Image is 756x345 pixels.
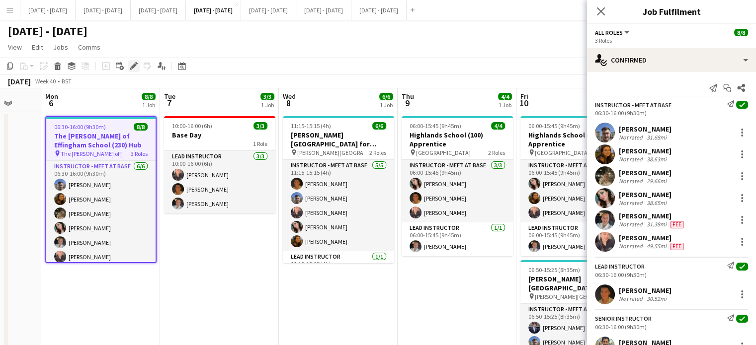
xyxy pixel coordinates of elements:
[78,43,100,52] span: Comms
[283,92,296,101] span: Wed
[283,251,394,285] app-card-role: Lead Instructor1/111:15-15:15 (4h)
[380,101,393,109] div: 1 Job
[619,233,685,242] div: [PERSON_NAME]
[164,116,275,213] app-job-card: 10:00-16:00 (6h)3/3Base Day1 RoleLead Instructor3/310:00-16:00 (6h)[PERSON_NAME][PERSON_NAME][PER...
[54,123,106,131] span: 06:30-16:00 (9h30m)
[402,222,513,256] app-card-role: Lead Instructor1/106:00-15:45 (9h45m)[PERSON_NAME]
[671,243,683,250] span: Fee
[61,150,131,157] span: The [PERSON_NAME] of [GEOGRAPHIC_DATA]
[520,131,632,148] h3: Highlands School (100) Apprentice
[587,48,756,72] div: Confirmed
[164,151,275,213] app-card-role: Lead Instructor3/310:00-16:00 (6h)[PERSON_NAME][PERSON_NAME][PERSON_NAME]
[402,160,513,222] app-card-role: Instructor - Meet at Base3/306:00-15:45 (9h45m)[PERSON_NAME][PERSON_NAME][PERSON_NAME]
[595,101,672,109] div: Instructor - Meet at Base
[402,131,513,148] h3: Highlands School (100) Apprentice
[619,220,645,228] div: Not rated
[8,43,22,52] span: View
[595,263,645,270] div: Lead Instructor
[520,116,632,256] app-job-card: 06:00-15:45 (9h45m)4/4Highlands School (100) Apprentice [GEOGRAPHIC_DATA]2 RolesInstructor - Meet...
[619,242,645,250] div: Not rated
[241,0,296,20] button: [DATE] - [DATE]
[253,140,267,147] span: 1 Role
[372,122,386,130] span: 6/6
[528,122,580,130] span: 06:00-15:45 (9h45m)
[519,97,528,109] span: 10
[8,76,31,86] div: [DATE]
[595,315,652,322] div: Senior Instructor
[8,24,87,39] h1: [DATE] - [DATE]
[595,323,748,331] div: 06:30-16:00 (9h30m)
[297,149,369,156] span: [PERSON_NAME][GEOGRAPHIC_DATA] for Boys
[520,275,632,292] h3: [PERSON_NAME][GEOGRAPHIC_DATA] (90/90) Time Attack (Split Day)
[33,77,58,85] span: Week 40
[131,0,186,20] button: [DATE] - [DATE]
[20,0,76,20] button: [DATE] - [DATE]
[619,155,645,163] div: Not rated
[261,101,274,109] div: 1 Job
[619,146,672,155] div: [PERSON_NAME]
[595,29,623,36] span: All roles
[619,211,685,220] div: [PERSON_NAME]
[520,160,632,222] app-card-role: Instructor - Meet at Base3/306:00-15:45 (9h45m)[PERSON_NAME][PERSON_NAME][PERSON_NAME]
[645,134,669,141] div: 31.68mi
[669,242,685,250] div: Crew has different fees then in role
[291,122,331,130] span: 11:15-15:15 (4h)
[734,29,748,36] span: 8/8
[164,92,175,101] span: Tue
[619,177,645,185] div: Not rated
[595,271,748,278] div: 06:30-16:00 (9h30m)
[595,29,631,36] button: All roles
[351,0,407,20] button: [DATE] - [DATE]
[619,295,645,302] div: Not rated
[46,161,156,267] app-card-role: Instructor - Meet at Base6/606:30-16:00 (9h30m)[PERSON_NAME][PERSON_NAME][PERSON_NAME][PERSON_NAM...
[671,221,683,228] span: Fee
[520,222,632,256] app-card-role: Lead Instructor1/106:00-15:45 (9h45m)[PERSON_NAME]
[46,132,156,149] h3: The [PERSON_NAME] of Effingham School (230) Hub
[134,123,148,131] span: 8/8
[619,134,645,141] div: Not rated
[296,0,351,20] button: [DATE] - [DATE]
[645,177,669,185] div: 29.66mi
[32,43,43,52] span: Edit
[535,149,589,156] span: [GEOGRAPHIC_DATA]
[369,149,386,156] span: 2 Roles
[498,93,512,100] span: 4/4
[45,92,58,101] span: Mon
[402,116,513,256] app-job-card: 06:00-15:45 (9h45m)4/4Highlands School (100) Apprentice [GEOGRAPHIC_DATA]2 RolesInstructor - Meet...
[619,168,672,177] div: [PERSON_NAME]
[379,93,393,100] span: 6/6
[45,116,157,263] app-job-card: 06:30-16:00 (9h30m)8/8The [PERSON_NAME] of Effingham School (230) Hub The [PERSON_NAME] of [GEOGR...
[62,77,72,85] div: BST
[400,97,414,109] span: 9
[283,116,394,263] app-job-card: 11:15-15:15 (4h)6/6[PERSON_NAME][GEOGRAPHIC_DATA] for Boys (170) Hub (Half Day PM) [PERSON_NAME][...
[619,190,672,199] div: [PERSON_NAME]
[587,5,756,18] h3: Job Fulfilment
[499,101,511,109] div: 1 Job
[74,41,104,54] a: Comms
[645,155,669,163] div: 38.63mi
[402,92,414,101] span: Thu
[488,149,505,156] span: 2 Roles
[44,97,58,109] span: 6
[253,122,267,130] span: 3/3
[76,0,131,20] button: [DATE] - [DATE]
[416,149,471,156] span: [GEOGRAPHIC_DATA]
[595,109,748,117] div: 06:30-16:00 (9h30m)
[142,93,156,100] span: 8/8
[131,150,148,157] span: 3 Roles
[4,41,26,54] a: View
[595,37,748,44] div: 3 Roles
[283,131,394,148] h3: [PERSON_NAME][GEOGRAPHIC_DATA] for Boys (170) Hub (Half Day PM)
[669,220,685,228] div: Crew has different fees then in role
[283,160,394,251] app-card-role: Instructor - Meet at Base5/511:15-15:15 (4h)[PERSON_NAME][PERSON_NAME][PERSON_NAME][PERSON_NAME][...
[645,199,669,207] div: 38.65mi
[53,43,68,52] span: Jobs
[28,41,47,54] a: Edit
[520,92,528,101] span: Fri
[528,266,580,274] span: 06:50-15:25 (8h35m)
[619,199,645,207] div: Not rated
